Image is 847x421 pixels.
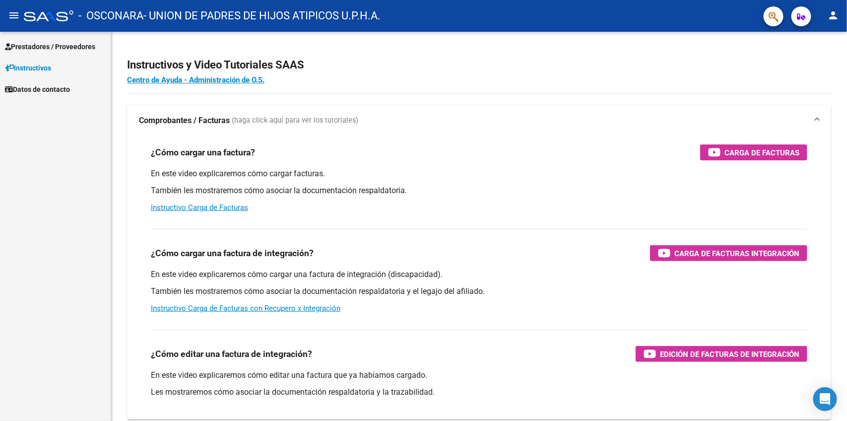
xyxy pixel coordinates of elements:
[127,75,264,84] a: Centro de Ayuda - Administración de O.S.
[5,63,51,73] span: Instructivos
[5,41,95,52] span: Prestadores / Proveedores
[78,5,143,27] span: - OSCONARA
[139,115,230,126] strong: Comprobantes / Facturas
[151,185,807,196] p: También les mostraremos cómo asociar la documentación respaldatoria.
[151,203,248,212] a: Instructivo Carga de Facturas
[700,144,807,160] button: Carga de Facturas
[151,269,807,280] p: En este video explicaremos cómo cargar una factura de integración (discapacidad).
[151,347,312,361] h3: ¿Cómo editar una factura de integración?
[650,245,807,261] button: Carga de Facturas Integración
[660,348,799,360] span: Edición de Facturas de integración
[143,5,381,27] span: - UNION DE PADRES DE HIJOS ATIPICOS U.P.H.A.
[724,146,799,159] span: Carga de Facturas
[827,9,839,21] mat-icon: person
[5,84,70,95] span: Datos de contacto
[151,246,314,260] h3: ¿Cómo cargar una factura de integración?
[151,387,807,398] p: Les mostraremos cómo asociar la documentación respaldatoria y la trazabilidad.
[151,145,255,159] h3: ¿Cómo cargar una factura?
[151,168,807,179] p: En este video explicaremos cómo cargar facturas.
[151,304,340,313] a: Instructivo Carga de Facturas con Recupero x Integración
[813,387,837,411] div: Open Intercom Messenger
[8,9,20,21] mat-icon: menu
[127,105,831,137] mat-expansion-panel-header: Comprobantes / Facturas (haga click aquí para ver los tutoriales)
[232,115,358,126] span: (haga click aquí para ver los tutoriales)
[636,346,807,362] button: Edición de Facturas de integración
[127,56,831,74] h2: Instructivos y Video Tutoriales SAAS
[127,137,831,420] div: Comprobantes / Facturas (haga click aquí para ver los tutoriales)
[674,247,799,260] span: Carga de Facturas Integración
[151,286,807,297] p: También les mostraremos cómo asociar la documentación respaldatoria y el legajo del afiliado.
[151,370,807,381] p: En este video explicaremos cómo editar una factura que ya habíamos cargado.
